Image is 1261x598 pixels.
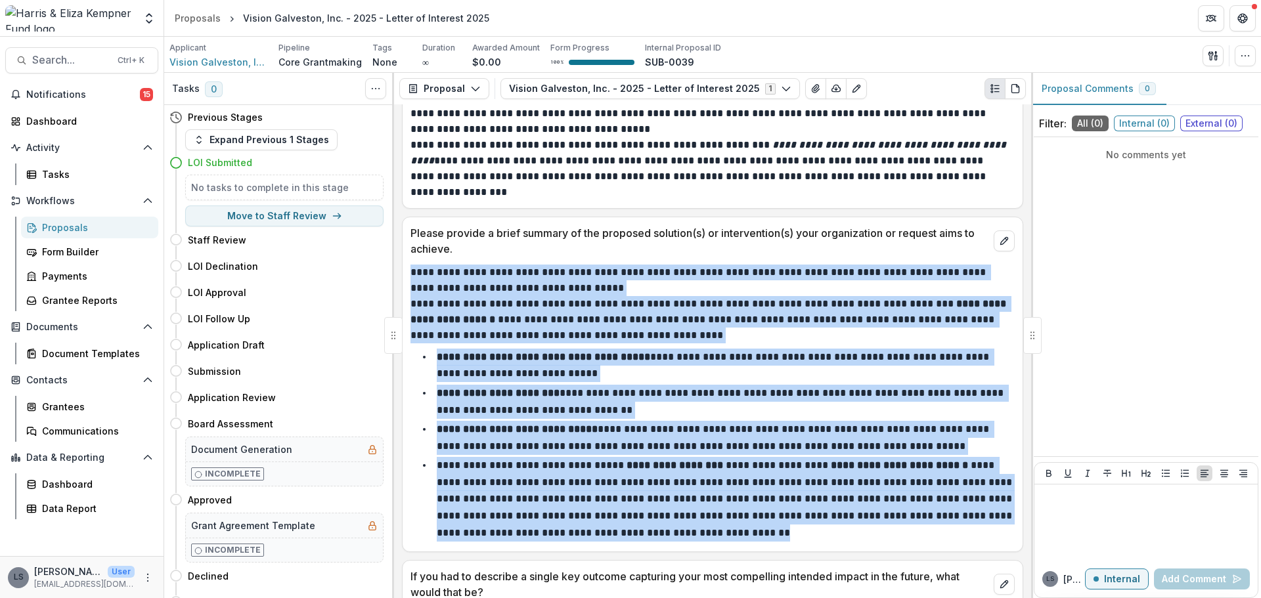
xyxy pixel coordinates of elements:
[26,452,137,463] span: Data & Reporting
[645,42,721,54] p: Internal Proposal ID
[1197,465,1212,481] button: Align Left
[1177,465,1193,481] button: Ordered List
[108,566,135,578] p: User
[5,137,158,158] button: Open Activity
[1138,465,1154,481] button: Heading 2
[21,217,158,238] a: Proposals
[5,110,158,132] a: Dashboard
[472,55,501,69] p: $0.00
[1099,465,1115,481] button: Strike
[1229,5,1256,32] button: Get Help
[42,167,148,181] div: Tasks
[1114,116,1175,131] span: Internal ( 0 )
[26,142,137,154] span: Activity
[169,42,206,54] p: Applicant
[140,88,153,101] span: 15
[1039,148,1253,161] p: No comments yet
[1158,465,1174,481] button: Bullet List
[1072,116,1109,131] span: All ( 0 )
[1180,116,1243,131] span: External ( 0 )
[115,53,147,68] div: Ctrl + K
[42,502,148,515] div: Data Report
[26,375,137,386] span: Contacts
[1039,116,1067,131] p: Filter:
[42,477,148,491] div: Dashboard
[1198,5,1224,32] button: Partners
[42,400,148,414] div: Grantees
[169,9,495,28] nav: breadcrumb
[42,269,148,283] div: Payments
[372,55,397,69] p: None
[188,110,263,124] h4: Previous Stages
[1063,572,1085,586] p: [PERSON_NAME]
[42,221,148,234] div: Proposals
[21,396,158,417] a: Grantees
[1060,465,1076,481] button: Underline
[169,55,268,69] a: Vision Galveston, Inc.
[1118,465,1134,481] button: Heading 1
[188,493,232,507] h4: Approved
[188,338,265,352] h4: Application Draft
[1041,465,1057,481] button: Bold
[188,286,246,299] h4: LOI Approval
[1031,73,1166,105] button: Proposal Comments
[5,190,158,211] button: Open Workflows
[422,55,429,69] p: ∞
[188,569,229,583] h4: Declined
[472,42,540,54] p: Awarded Amount
[42,424,148,438] div: Communications
[42,293,148,307] div: Grantee Reports
[26,114,148,128] div: Dashboard
[1080,465,1095,481] button: Italicize
[1216,465,1232,481] button: Align Center
[846,78,867,99] button: Edit as form
[191,519,315,532] h5: Grant Agreement Template
[188,417,273,431] h4: Board Assessment
[188,156,252,169] h4: LOI Submitted
[500,78,800,99] button: Vision Galveston, Inc. - 2025 - Letter of Interest 20251
[172,83,200,95] h3: Tasks
[42,347,148,360] div: Document Templates
[1104,574,1140,585] p: Internal
[5,5,135,32] img: Harris & Eliza Kempner Fund logo
[34,578,135,590] p: [EMAIL_ADDRESS][DOMAIN_NAME]
[365,78,386,99] button: Toggle View Cancelled Tasks
[5,316,158,337] button: Open Documents
[1085,568,1149,589] button: Internal
[550,42,609,54] p: Form Progress
[1145,84,1150,93] span: 0
[188,364,241,378] h4: Submission
[205,468,261,480] p: Incomplete
[410,225,988,257] p: Please provide a brief summary of the proposed solution(s) or intervention(s) your organization o...
[994,574,1015,595] button: edit
[278,55,362,69] p: Core Grantmaking
[5,370,158,391] button: Open Contacts
[185,205,384,226] button: Move to Staff Review
[26,89,140,100] span: Notifications
[21,473,158,495] a: Dashboard
[26,322,137,333] span: Documents
[5,84,158,105] button: Notifications15
[21,498,158,519] a: Data Report
[26,196,137,207] span: Workflows
[1154,568,1250,589] button: Add Comment
[21,241,158,263] a: Form Builder
[188,391,276,404] h4: Application Review
[1235,465,1251,481] button: Align Right
[34,565,102,578] p: [PERSON_NAME]
[14,573,24,582] div: Lauren Scott
[243,11,489,25] div: Vision Galveston, Inc. - 2025 - Letter of Interest 2025
[278,42,310,54] p: Pipeline
[399,78,489,99] button: Proposal
[21,420,158,442] a: Communications
[175,11,221,25] div: Proposals
[550,58,564,67] p: 100 %
[185,129,338,150] button: Expand Previous 1 Stages
[5,447,158,468] button: Open Data & Reporting
[21,343,158,364] a: Document Templates
[21,163,158,185] a: Tasks
[191,181,378,194] h5: No tasks to complete in this stage
[205,81,223,97] span: 0
[422,42,455,54] p: Duration
[1005,78,1026,99] button: PDF view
